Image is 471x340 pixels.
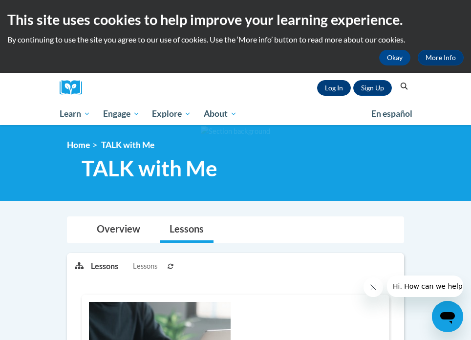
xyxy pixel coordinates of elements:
span: About [204,108,237,120]
div: Main menu [52,103,419,125]
button: Search [397,81,411,92]
a: About [197,103,243,125]
span: Engage [103,108,140,120]
iframe: Message from company [387,276,463,297]
img: Logo brand [60,80,89,95]
span: Hi. How can we help? [6,7,79,15]
a: Overview [87,217,150,243]
a: En español [365,104,419,124]
span: Lessons [133,261,157,272]
a: Home [67,140,90,150]
a: Register [353,80,392,96]
span: Explore [152,108,191,120]
button: Okay [379,50,410,65]
a: Log In [317,80,351,96]
span: Learn [60,108,90,120]
p: By continuing to use the site you agree to our use of cookies. Use the ‘More info’ button to read... [7,34,464,45]
a: Explore [146,103,197,125]
h2: This site uses cookies to help improve your learning experience. [7,10,464,29]
a: Lessons [160,217,214,243]
span: TALK with Me [82,155,217,181]
a: Engage [97,103,146,125]
iframe: Close message [364,277,383,297]
a: Learn [53,103,97,125]
iframe: Button to launch messaging window [432,301,463,332]
p: Lessons [91,261,118,272]
span: TALK with Me [101,140,154,150]
a: More Info [418,50,464,65]
img: Section background [201,126,270,137]
span: En español [371,108,412,119]
a: Cox Campus [60,80,89,95]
